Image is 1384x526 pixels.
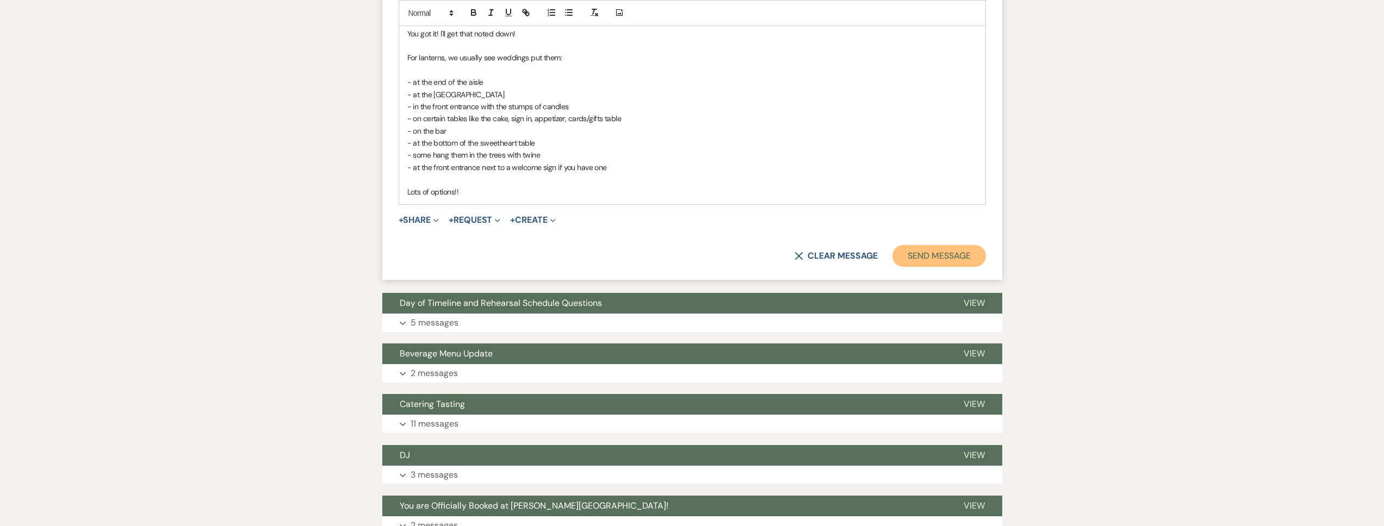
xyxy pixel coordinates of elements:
p: 11 messages [411,417,458,431]
button: View [946,496,1002,516]
button: View [946,293,1002,314]
button: You are Officially Booked at [PERSON_NAME][GEOGRAPHIC_DATA]! [382,496,946,516]
span: View [964,297,985,309]
p: Lots of options!! [407,186,977,198]
button: Share [399,216,439,224]
span: DJ [400,449,410,461]
span: Catering Tasting [400,398,465,410]
p: - at the front entrance next to a welcome sign if you have one [407,161,977,173]
p: - on the bar [407,125,977,137]
span: Day of Timeline and Rehearsal Schedule Questions [400,297,602,309]
button: Day of Timeline and Rehearsal Schedule Questions [382,293,946,314]
button: 5 messages [382,314,1002,332]
span: View [964,500,985,511]
span: You are Officially Booked at [PERSON_NAME][GEOGRAPHIC_DATA]! [400,500,668,511]
p: - some hang them in the trees with twine [407,149,977,161]
p: 5 messages [411,316,458,330]
span: View [964,398,985,410]
button: DJ [382,445,946,466]
span: + [449,216,454,224]
button: Clear message [795,252,877,260]
button: View [946,445,1002,466]
button: View [946,394,1002,415]
button: Create [510,216,555,224]
p: - at the [GEOGRAPHIC_DATA] [407,89,977,101]
button: Beverage Menu Update [382,343,946,364]
p: - in the front entrance with the stumps of candles [407,101,977,112]
span: View [964,449,985,461]
p: - at the end of the aisle [407,76,977,88]
p: - on certain tables like the cake, sign in, appetizer, cards/gifts table [407,112,977,124]
span: + [510,216,515,224]
button: Send Message [892,245,985,267]
button: Request [449,216,500,224]
button: 11 messages [382,415,1002,433]
button: 3 messages [382,466,1002,484]
span: View [964,348,985,359]
span: Beverage Menu Update [400,348,493,359]
p: You got it! I'll get that noted down! [407,28,977,40]
p: 2 messages [411,366,458,380]
button: View [946,343,1002,364]
p: - at the bottom of the sweetheart table [407,137,977,149]
span: + [399,216,404,224]
p: For lanterns, we usually see weddings put them: [407,52,977,64]
button: 2 messages [382,364,1002,383]
button: Catering Tasting [382,394,946,415]
p: 3 messages [411,468,458,482]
